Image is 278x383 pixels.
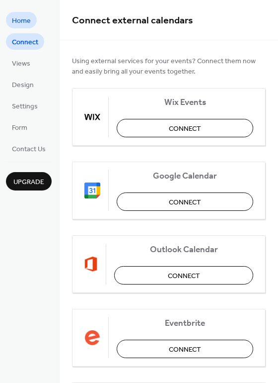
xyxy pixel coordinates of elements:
img: google [84,183,100,198]
a: Connect [6,33,44,50]
button: Upgrade [6,172,52,191]
span: Using external services for your events? Connect them now and easily bring all your events together. [72,56,266,77]
span: Eventbrite [117,318,253,329]
img: outlook [84,256,98,272]
a: Home [6,12,37,28]
a: Contact Us [6,140,52,157]
span: Upgrade [13,177,44,188]
a: Settings [6,97,44,114]
span: Connect [168,271,200,282]
span: Form [12,123,27,133]
span: Contact Us [12,144,46,155]
button: Connect [117,192,253,211]
span: Google Calendar [117,171,253,182]
img: wix [84,109,100,125]
span: Settings [12,101,38,112]
span: Views [12,59,30,69]
button: Connect [117,340,253,358]
span: Outlook Calendar [114,245,253,255]
span: Wix Events [117,97,253,108]
span: Connect [12,37,38,48]
img: eventbrite [84,330,100,346]
span: Connect [169,197,201,208]
a: Design [6,76,40,93]
a: Form [6,119,33,135]
span: Design [12,80,34,91]
button: Connect [117,119,253,137]
button: Connect [114,266,253,285]
a: Views [6,55,36,71]
span: Home [12,16,31,26]
span: Connect external calendars [72,11,193,30]
span: Connect [169,345,201,355]
span: Connect [169,124,201,134]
